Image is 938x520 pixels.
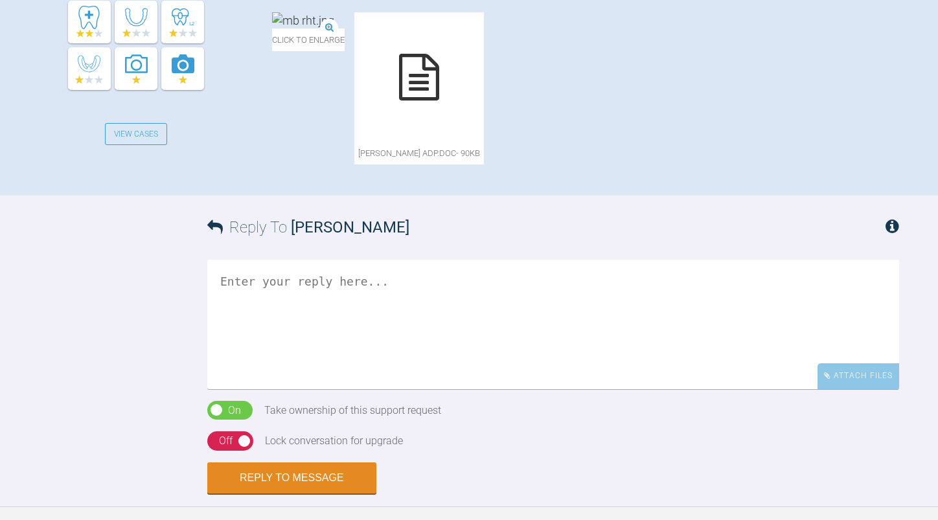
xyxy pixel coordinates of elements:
[272,12,334,28] img: mb rht.jpg
[219,433,233,449] div: Off
[265,433,403,449] div: Lock conversation for upgrade
[264,402,441,419] div: Take ownership of this support request
[207,462,376,493] button: Reply to Message
[228,402,241,419] div: On
[272,28,345,51] span: Click to enlarge
[354,142,484,164] span: [PERSON_NAME] adp.doc - 90KB
[291,218,409,236] span: [PERSON_NAME]
[207,215,409,240] h3: Reply To
[818,363,899,389] div: Attach Files
[105,123,167,145] a: View Cases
